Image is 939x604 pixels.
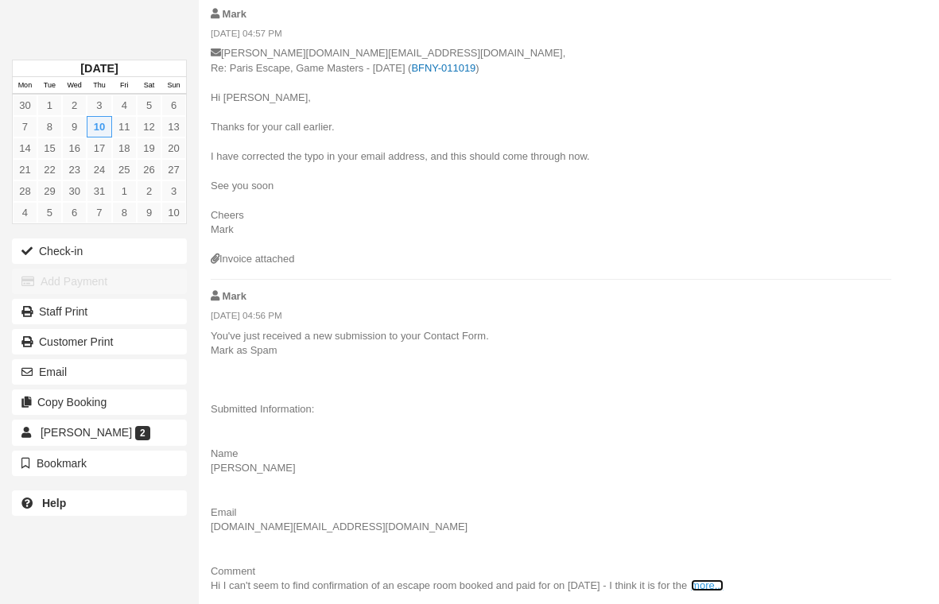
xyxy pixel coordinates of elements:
[13,159,37,180] a: 21
[223,8,246,20] strong: Mark
[42,497,66,509] b: Help
[12,238,187,264] button: Check-in
[112,95,137,116] a: 4
[137,202,161,223] a: 9
[161,95,186,116] a: 6
[691,579,723,591] a: more...
[37,95,62,116] a: 1
[87,159,111,180] a: 24
[161,180,186,202] a: 3
[12,490,187,516] a: Help
[87,202,111,223] a: 7
[37,77,62,95] th: Tue
[112,159,137,180] a: 25
[223,290,246,302] strong: Mark
[13,77,37,95] th: Mon
[62,180,87,202] a: 30
[37,116,62,137] a: 8
[87,77,111,95] th: Thu
[62,137,87,159] a: 16
[62,202,87,223] a: 6
[37,180,62,202] a: 29
[12,451,187,476] button: Bookmark
[37,202,62,223] a: 5
[112,77,137,95] th: Fri
[41,426,132,439] span: [PERSON_NAME]
[12,299,187,324] a: Staff Print
[62,159,87,180] a: 23
[137,95,161,116] a: 5
[137,180,161,202] a: 2
[87,116,111,137] a: 10
[161,159,186,180] a: 27
[12,329,187,354] a: Customer Print
[37,159,62,180] a: 22
[211,252,891,267] div: Invoice attached
[112,137,137,159] a: 18
[137,116,161,137] a: 12
[12,359,187,385] button: Email
[13,116,37,137] a: 7
[211,309,891,327] em: [DATE] 04:56 PM
[211,329,891,594] p: You've just received a new submission to your Contact Form. Mark as Spam Submitted Information: N...
[112,180,137,202] a: 1
[87,137,111,159] a: 17
[13,202,37,223] a: 4
[112,116,137,137] a: 11
[112,202,137,223] a: 8
[62,95,87,116] a: 2
[13,137,37,159] a: 14
[161,202,186,223] a: 10
[211,27,891,45] em: [DATE] 04:57 PM
[137,159,161,180] a: 26
[135,426,150,440] span: 2
[62,116,87,137] a: 9
[87,180,111,202] a: 31
[12,420,187,445] a: [PERSON_NAME] 2
[80,62,118,75] strong: [DATE]
[161,137,186,159] a: 20
[62,77,87,95] th: Wed
[87,95,111,116] a: 3
[411,62,475,74] a: BFNY-011019
[211,46,891,252] p: [PERSON_NAME][DOMAIN_NAME][EMAIL_ADDRESS][DOMAIN_NAME], Re: Paris Escape, Game Masters - [DATE] (...
[161,77,186,95] th: Sun
[37,137,62,159] a: 15
[12,389,187,415] button: Copy Booking
[137,77,161,95] th: Sat
[13,180,37,202] a: 28
[13,95,37,116] a: 30
[12,269,187,294] button: Add Payment
[137,137,161,159] a: 19
[161,116,186,137] a: 13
